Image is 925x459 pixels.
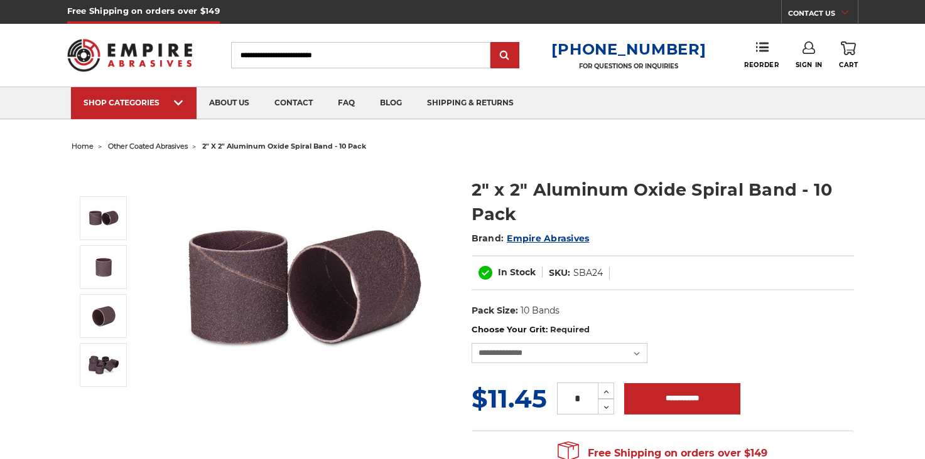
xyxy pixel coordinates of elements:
label: Choose Your Grit: [472,324,854,336]
img: Empire Abrasives [67,31,193,80]
a: home [72,142,94,150]
input: Submit [492,43,517,68]
dd: 10 Bands [521,304,560,317]
img: 2" x 2" Spiral Bands AOX [88,251,119,283]
a: Reorder [744,41,779,68]
dt: SKU: [549,266,570,280]
p: FOR QUESTIONS OR INQUIRIES [551,62,706,70]
dd: SBA24 [573,266,603,280]
a: shipping & returns [414,87,526,119]
h1: 2" x 2" Aluminum Oxide Spiral Band - 10 Pack [472,177,854,226]
span: Brand: [472,233,504,244]
img: 2" x 2" Aluminum Oxide Spiral Bands [88,300,119,332]
div: SHOP CATEGORIES [84,98,184,107]
a: other coated abrasives [108,142,188,150]
a: Empire Abrasives [507,233,589,244]
span: 2" x 2" aluminum oxide spiral band - 10 pack [202,142,366,150]
a: faq [325,87,367,119]
img: 2" x 2" Spiral Bands Aluminum Oxide [88,349,119,381]
span: Reorder [744,61,779,69]
span: In Stock [498,266,536,278]
span: Cart [839,61,858,69]
span: $11.45 [472,383,547,414]
img: 2" x 2" AOX Spiral Bands [179,164,430,415]
a: blog [367,87,414,119]
a: about us [197,87,262,119]
img: 2" x 2" AOX Spiral Bands [88,203,119,234]
dt: Pack Size: [472,304,518,317]
a: contact [262,87,325,119]
small: Required [550,324,590,334]
a: [PHONE_NUMBER] [551,40,706,58]
span: Sign In [796,61,823,69]
a: Cart [839,41,858,69]
a: CONTACT US [788,6,858,24]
